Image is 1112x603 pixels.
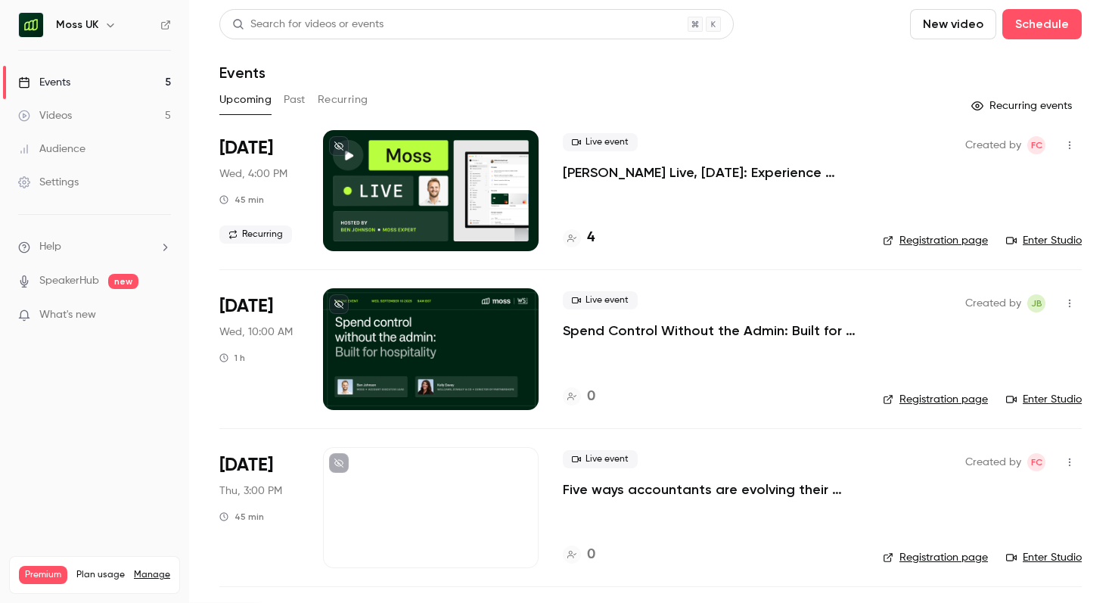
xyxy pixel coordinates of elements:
div: 45 min [219,511,264,523]
span: Premium [19,566,67,584]
span: JB [1031,294,1042,312]
div: Sep 3 Wed, 3:00 PM (Europe/London) [219,130,299,251]
span: Live event [563,291,638,309]
span: Wed, 4:00 PM [219,166,287,182]
h6: Moss UK [56,17,98,33]
div: Sep 11 Thu, 2:00 PM (Europe/London) [219,447,299,568]
button: Past [284,88,306,112]
button: Schedule [1002,9,1082,39]
a: 0 [563,387,595,407]
span: Created by [965,453,1021,471]
span: FC [1031,136,1042,154]
span: new [108,274,138,289]
div: 45 min [219,194,264,206]
a: Enter Studio [1006,233,1082,248]
span: Help [39,239,61,255]
span: Recurring [219,225,292,244]
a: SpeakerHub [39,273,99,289]
h1: Events [219,64,266,82]
div: Videos [18,108,72,123]
span: [DATE] [219,294,273,319]
span: Live event [563,450,638,468]
a: Registration page [883,392,988,407]
img: Moss UK [19,13,43,37]
div: Settings [18,175,79,190]
span: Felicity Cator [1027,453,1045,471]
span: Thu, 3:00 PM [219,483,282,499]
a: 0 [563,545,595,565]
span: FC [1031,453,1042,471]
iframe: Noticeable Trigger [153,309,171,322]
span: What's new [39,307,96,323]
button: Upcoming [219,88,272,112]
button: New video [910,9,996,39]
h4: 4 [587,228,595,248]
span: Created by [965,294,1021,312]
span: Felicity Cator [1027,136,1045,154]
span: [DATE] [219,453,273,477]
a: Spend Control Without the Admin: Built for Hospitality [563,322,859,340]
a: Five ways accountants are evolving their expertise, for the future of finance [563,480,859,499]
a: [PERSON_NAME] Live, [DATE]: Experience spend management automation with [PERSON_NAME] [563,163,859,182]
span: Plan usage [76,569,125,581]
div: Audience [18,141,85,157]
a: Registration page [883,233,988,248]
span: Live event [563,133,638,151]
button: Recurring events [964,94,1082,118]
div: 1 h [219,352,245,364]
li: help-dropdown-opener [18,239,171,255]
span: Created by [965,136,1021,154]
a: Enter Studio [1006,392,1082,407]
h4: 0 [587,545,595,565]
span: Wed, 10:00 AM [219,325,293,340]
div: Search for videos or events [232,17,384,33]
h4: 0 [587,387,595,407]
button: Recurring [318,88,368,112]
span: Jara Bockx [1027,294,1045,312]
div: Events [18,75,70,90]
a: Enter Studio [1006,550,1082,565]
a: Manage [134,569,170,581]
a: Registration page [883,550,988,565]
span: [DATE] [219,136,273,160]
div: Sep 10 Wed, 9:00 AM (Europe/London) [219,288,299,409]
a: 4 [563,228,595,248]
